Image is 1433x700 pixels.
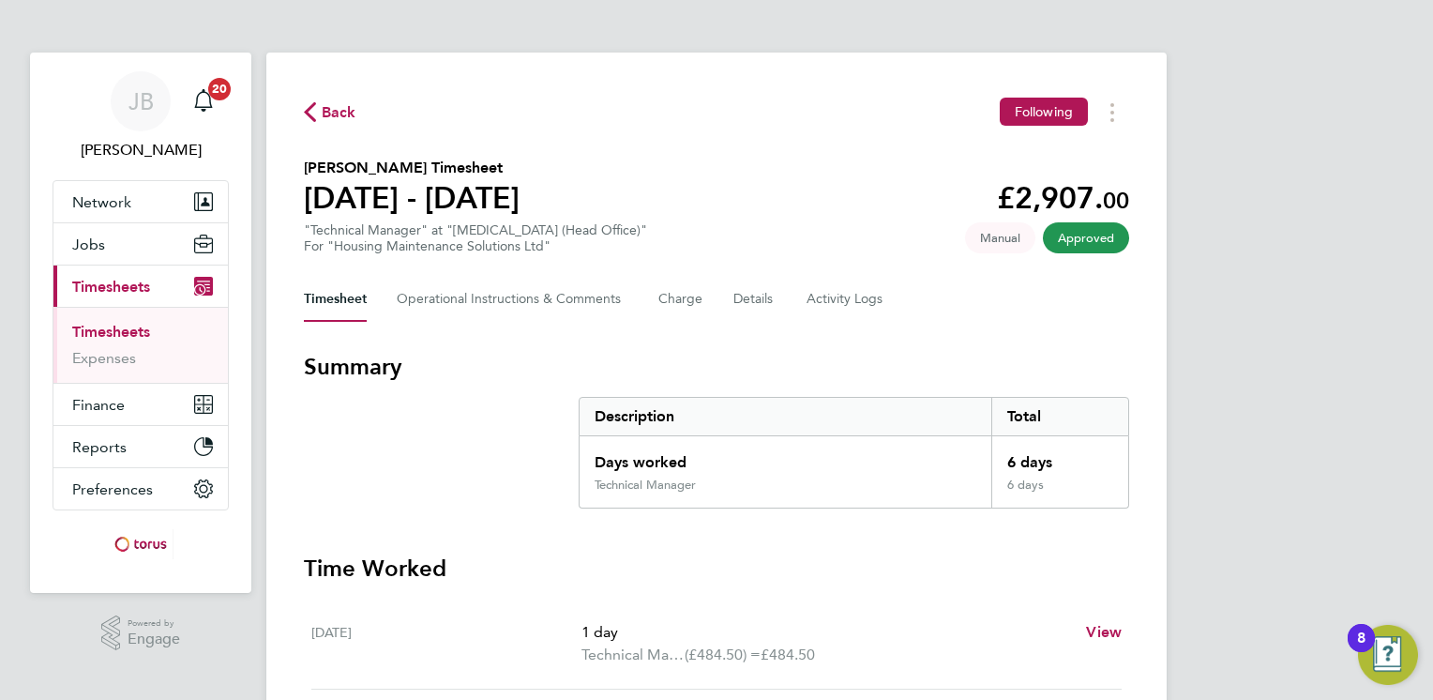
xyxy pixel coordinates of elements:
[761,646,815,663] span: £484.50
[53,223,228,265] button: Jobs
[1015,103,1073,120] span: Following
[101,616,181,651] a: Powered byEngage
[53,139,229,161] span: John Barrow
[53,529,229,559] a: Go to home page
[311,621,581,666] div: [DATE]
[580,436,991,478] div: Days worked
[72,278,150,296] span: Timesheets
[304,238,647,254] div: For "Housing Maintenance Solutions Ltd"
[128,632,180,647] span: Engage
[72,349,136,367] a: Expenses
[53,266,228,307] button: Timesheets
[1086,621,1122,644] a: View
[304,100,356,124] button: Back
[1095,98,1129,127] button: Timesheets Menu
[991,478,1128,508] div: 6 days
[304,554,1129,584] h3: Time Worked
[53,307,228,383] div: Timesheets
[595,478,696,493] div: Technical Manager
[733,277,777,322] button: Details
[128,616,180,632] span: Powered by
[1086,623,1122,641] span: View
[1358,625,1418,685] button: Open Resource Center, 8 new notifications
[72,236,105,253] span: Jobs
[53,468,228,510] button: Preferences
[965,222,1035,253] span: This timesheet was manually created.
[1043,222,1129,253] span: This timesheet has been approved.
[53,426,228,467] button: Reports
[304,277,367,322] button: Timesheet
[128,89,154,114] span: JB
[579,397,1129,509] div: Summary
[658,277,703,322] button: Charge
[108,529,173,559] img: torus-logo-retina.png
[580,398,991,435] div: Description
[53,181,228,222] button: Network
[322,101,356,124] span: Back
[1000,98,1088,126] button: Following
[53,71,229,161] a: JB[PERSON_NAME]
[53,384,228,425] button: Finance
[991,398,1128,435] div: Total
[304,157,520,179] h2: [PERSON_NAME] Timesheet
[1103,187,1129,214] span: 00
[208,78,231,100] span: 20
[72,396,125,414] span: Finance
[72,438,127,456] span: Reports
[72,480,153,498] span: Preferences
[1357,638,1365,662] div: 8
[304,222,647,254] div: "Technical Manager" at "[MEDICAL_DATA] (Head Office)"
[185,71,222,131] a: 20
[581,621,1071,644] p: 1 day
[991,436,1128,478] div: 6 days
[581,644,685,666] span: Technical Manager
[30,53,251,593] nav: Main navigation
[72,323,150,341] a: Timesheets
[997,180,1129,216] app-decimal: £2,907.
[397,277,628,322] button: Operational Instructions & Comments
[304,179,520,217] h1: [DATE] - [DATE]
[807,277,885,322] button: Activity Logs
[304,352,1129,382] h3: Summary
[72,193,131,211] span: Network
[685,646,761,663] span: (£484.50) =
